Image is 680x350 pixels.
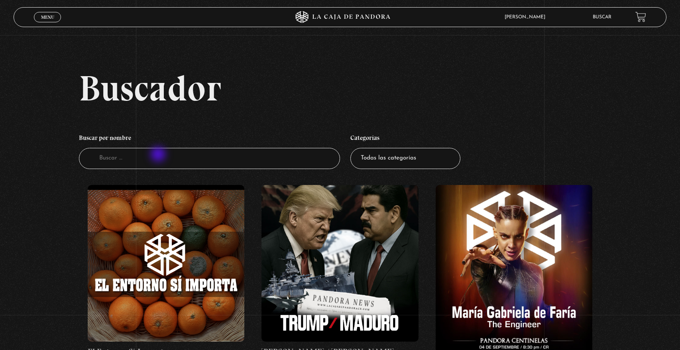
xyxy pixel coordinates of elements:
[635,12,646,22] a: View your shopping cart
[79,70,666,106] h2: Buscador
[350,130,460,148] h4: Categorías
[79,130,340,148] h4: Buscar por nombre
[593,15,611,20] a: Buscar
[501,15,553,20] span: [PERSON_NAME]
[38,21,57,27] span: Cerrar
[41,15,54,20] span: Menu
